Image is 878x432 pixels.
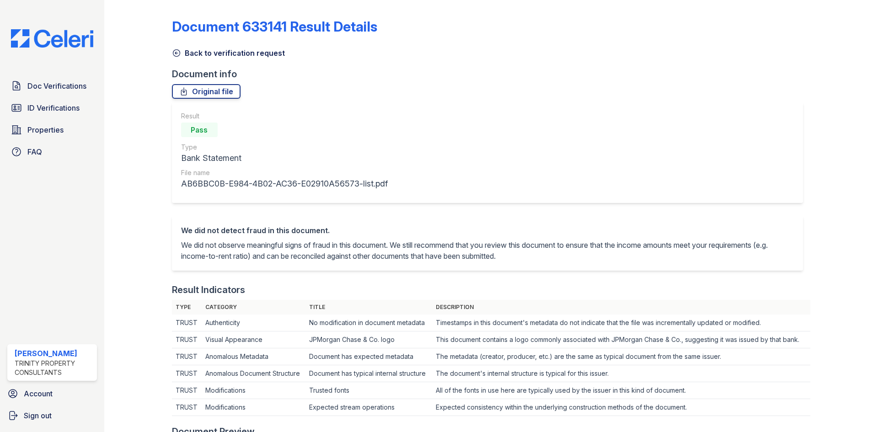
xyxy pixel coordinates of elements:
[15,359,93,377] div: Trinity Property Consultants
[202,300,305,315] th: Category
[181,168,388,177] div: File name
[7,77,97,95] a: Doc Verifications
[172,331,202,348] td: TRUST
[27,102,80,113] span: ID Verifications
[181,112,388,121] div: Result
[172,348,202,365] td: TRUST
[172,68,810,80] div: Document info
[172,283,245,296] div: Result Indicators
[172,315,202,331] td: TRUST
[172,300,202,315] th: Type
[27,124,64,135] span: Properties
[181,177,388,190] div: AB6BBC0B-E984-4B02-AC36-E02910A56573-list.pdf
[181,123,218,137] div: Pass
[305,365,432,382] td: Document has typical internal structure
[172,399,202,416] td: TRUST
[27,146,42,157] span: FAQ
[432,348,810,365] td: The metadata (creator, producer, etc.) are the same as typical document from the same issuer.
[4,384,101,403] a: Account
[172,84,241,99] a: Original file
[4,406,101,425] a: Sign out
[305,300,432,315] th: Title
[7,99,97,117] a: ID Verifications
[432,300,810,315] th: Description
[181,152,388,165] div: Bank Statement
[432,331,810,348] td: This document contains a logo commonly associated with JPMorgan Chase & Co., suggesting it was is...
[181,143,388,152] div: Type
[305,399,432,416] td: Expected stream operations
[181,225,794,236] div: We did not detect fraud in this document.
[202,365,305,382] td: Anomalous Document Structure
[24,388,53,399] span: Account
[305,315,432,331] td: No modification in document metadata
[24,410,52,421] span: Sign out
[840,395,869,423] iframe: chat widget
[305,348,432,365] td: Document has expected metadata
[305,331,432,348] td: JPMorgan Chase & Co. logo
[172,382,202,399] td: TRUST
[432,315,810,331] td: Timestamps in this document's metadata do not indicate that the file was incrementally updated or...
[305,382,432,399] td: Trusted fonts
[27,80,86,91] span: Doc Verifications
[7,143,97,161] a: FAQ
[4,29,101,48] img: CE_Logo_Blue-a8612792a0a2168367f1c8372b55b34899dd931a85d93a1a3d3e32e68fde9ad4.png
[202,382,305,399] td: Modifications
[172,365,202,382] td: TRUST
[181,240,794,261] p: We did not observe meaningful signs of fraud in this document. We still recommend that you review...
[7,121,97,139] a: Properties
[202,331,305,348] td: Visual Appearance
[202,315,305,331] td: Authenticity
[202,348,305,365] td: Anomalous Metadata
[172,18,377,35] a: Document 633141 Result Details
[202,399,305,416] td: Modifications
[432,399,810,416] td: Expected consistency within the underlying construction methods of the document.
[15,348,93,359] div: [PERSON_NAME]
[172,48,285,59] a: Back to verification request
[432,382,810,399] td: All of the fonts in use here are typically used by the issuer in this kind of document.
[432,365,810,382] td: The document's internal structure is typical for this issuer.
